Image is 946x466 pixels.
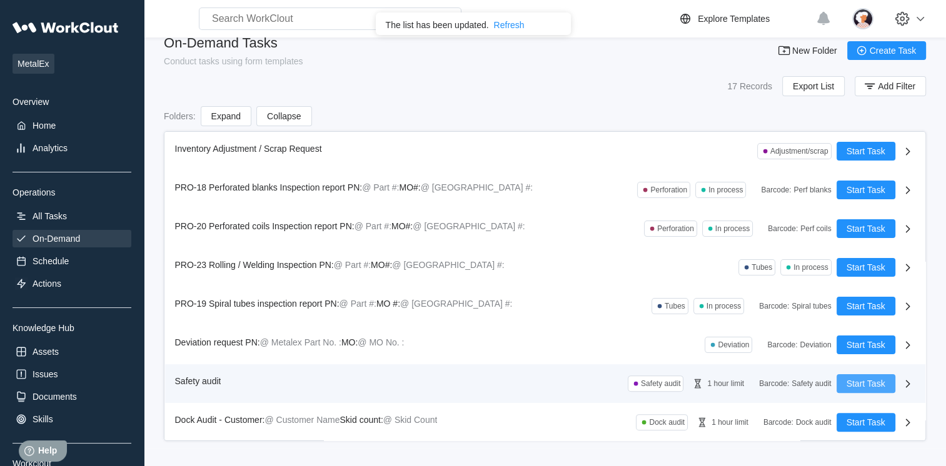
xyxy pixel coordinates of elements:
[421,182,533,192] mark: @ [GEOGRAPHIC_DATA] #:
[355,221,391,231] mark: @ Part #:
[13,139,131,157] a: Analytics
[264,415,340,425] mark: @ Customer Name
[175,337,260,347] span: Deviation request PN:
[13,97,131,107] div: Overview
[847,379,885,388] span: Start Task
[494,20,525,30] div: Refresh
[371,260,392,270] span: MO#:
[13,207,131,225] a: All Tasks
[256,106,311,126] button: Collapse
[727,81,772,91] div: 17 Records
[341,337,358,347] span: MO:
[175,182,363,192] span: PRO-18 Perforated blanks Inspection report PN:
[33,414,53,424] div: Skills
[837,181,895,199] button: Start Task
[13,187,131,197] div: Operations
[792,46,837,55] span: New Folder
[837,413,895,432] button: Start Task
[712,418,748,427] div: 1 hour limit
[175,221,355,231] span: PRO-20 Perforated coils Inspection report PN:
[13,343,131,360] a: Assets
[33,279,61,289] div: Actions
[165,248,925,287] a: PRO-23 Rolling / Welding Inspection PN:@ Part #:MO#:@ [GEOGRAPHIC_DATA] #:TubesIn processStart Task
[761,186,791,194] div: Barcode :
[260,337,341,347] mark: @ Metalex Part No. :
[837,219,895,238] button: Start Task
[399,182,420,192] span: MO#:
[362,182,399,192] mark: @ Part #:
[358,337,404,347] mark: @ MO No. :
[763,418,793,427] div: Barcode :
[793,82,834,91] span: Export List
[175,415,265,425] span: Dock Audit - Customer:
[847,418,885,427] span: Start Task
[13,410,131,428] a: Skills
[33,256,69,266] div: Schedule
[33,392,77,402] div: Documents
[383,415,438,425] mark: @ Skid Count
[165,132,925,171] a: Inventory Adjustment / Scrap RequestAdjustment/scrapStart Task
[796,418,832,427] div: Dock audit
[847,41,926,60] button: Create Task
[847,302,885,310] span: Start Task
[165,403,925,442] a: Dock Audit - Customer:@ Customer NameSkid count:@ Skid CountDock audit1 hour limitBarcode:Dock au...
[164,111,196,121] div: Folders :
[164,35,303,51] div: On-Demand Tasks
[793,263,828,272] div: In process
[768,224,798,233] div: Barcode :
[837,297,895,315] button: Start Task
[175,376,221,386] span: Safety audit
[759,379,789,388] div: Barcode :
[391,221,413,231] span: MO#:
[855,76,926,96] button: Add Filter
[165,209,925,248] a: PRO-20 Perforated coils Inspection report PN:@ Part #:MO#:@ [GEOGRAPHIC_DATA] #:PerforationIn pro...
[13,252,131,270] a: Schedule
[164,56,303,66] div: Conduct tasks using form templates
[376,299,400,309] span: MO #:
[165,364,925,403] a: Safety auditSafety audit1 hour limitBarcode:Safety auditStart Task
[759,302,789,310] div: Barcode :
[400,299,512,309] mark: @ [GEOGRAPHIC_DATA] #:
[13,117,131,134] a: Home
[800,224,831,233] div: Perf coils
[199,7,461,30] input: Search WorkClout
[33,369,58,379] div: Issues
[165,171,925,209] a: PRO-18 Perforated blanks Inspection report PN:@ Part #:MO#:@ [GEOGRAPHIC_DATA] #:PerforationIn pr...
[708,186,743,194] div: In process
[847,224,885,233] span: Start Task
[665,302,685,310] div: Tubes
[201,106,251,126] button: Expand
[649,418,685,427] div: Dock audit
[13,323,131,333] div: Knowledge Hub
[386,20,489,30] div: The list has been updated.
[175,299,340,309] span: PRO-19 Spiral tubes inspection report PN:
[837,142,895,161] button: Start Task
[641,379,680,388] div: Safety audit
[657,224,694,233] div: Perforation
[340,299,376,309] mark: @ Part #:
[13,388,131,405] a: Documents
[752,263,772,272] div: Tubes
[707,302,741,310] div: In process
[793,186,831,194] div: Perf blanks
[792,302,831,310] div: Spiral tubes
[837,258,895,277] button: Start Task
[770,41,847,60] button: New Folder
[782,76,845,96] button: Export List
[392,260,504,270] mark: @ [GEOGRAPHIC_DATA] #:
[678,11,810,26] a: Explore Templates
[33,211,67,221] div: All Tasks
[792,379,831,388] div: Safety audit
[870,46,916,55] span: Create Task
[13,54,54,74] span: MetalEx
[165,287,925,325] a: PRO-19 Spiral tubes inspection report PN:@ Part #:MO #:@ [GEOGRAPHIC_DATA] #:TubesIn processBarco...
[852,8,873,29] img: user-4.png
[847,340,885,349] span: Start Task
[413,221,525,231] mark: @ [GEOGRAPHIC_DATA] #:
[770,147,828,156] div: Adjustment/scrap
[33,347,59,357] div: Assets
[558,17,566,27] button: close
[211,112,241,121] span: Expand
[847,263,885,272] span: Start Task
